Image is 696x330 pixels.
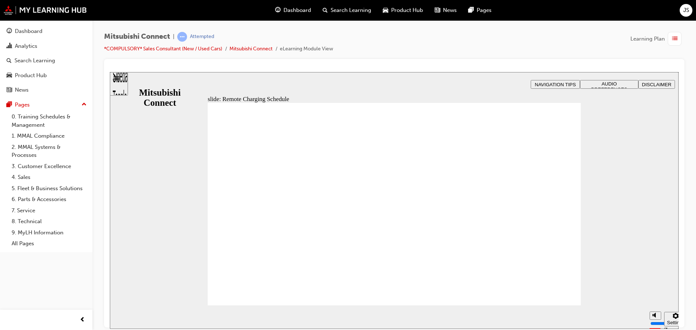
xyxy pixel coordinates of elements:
[3,98,90,112] button: Pages
[435,6,440,15] span: news-icon
[269,3,317,18] a: guage-iconDashboard
[468,6,474,15] span: pages-icon
[82,100,87,109] span: up-icon
[470,8,529,17] button: AUDIO PREFERENCES
[80,316,85,325] span: prev-icon
[280,45,333,53] li: eLearning Module View
[7,87,12,93] span: news-icon
[9,216,90,227] a: 8. Technical
[15,101,30,109] div: Pages
[429,3,463,18] a: news-iconNews
[554,240,577,254] button: Settings
[3,54,90,67] a: Search Learning
[15,27,42,35] div: Dashboard
[536,233,565,257] div: misc controls
[383,6,388,15] span: car-icon
[9,172,90,183] a: 4. Sales
[9,130,90,142] a: 1. MMAL Compliance
[3,83,90,97] a: News
[7,72,12,79] span: car-icon
[377,3,429,18] a: car-iconProduct Hub
[421,8,470,17] button: NAVIGATION TIPS
[540,248,587,254] input: volume
[672,34,678,43] span: list-icon
[9,161,90,172] a: 3. Customer Excellence
[463,3,497,18] a: pages-iconPages
[177,32,187,42] span: learningRecordVerb_ATTEMPT-icon
[9,227,90,238] a: 9. MyLH Information
[7,43,12,50] span: chart-icon
[9,111,90,130] a: 0. Training Schedules & Management
[554,254,569,276] label: Zoom to fit
[443,6,457,14] span: News
[9,194,90,205] a: 6. Parts & Accessories
[532,10,562,15] span: DISCLAIMER
[630,32,684,46] button: Learning Plan
[680,4,692,17] button: JS
[104,33,170,41] span: Mitsubishi Connect
[275,6,281,15] span: guage-icon
[14,57,55,65] div: Search Learning
[15,42,37,50] div: Analytics
[477,6,492,14] span: Pages
[9,238,90,249] a: All Pages
[3,23,90,98] button: DashboardAnalyticsSearch LearningProduct HubNews
[391,6,423,14] span: Product Hub
[15,71,47,80] div: Product Hub
[229,46,273,52] a: Mitsubishi Connect
[529,8,565,17] button: DISCLAIMER
[173,33,174,41] span: |
[683,6,689,14] span: JS
[7,28,12,35] span: guage-icon
[630,35,665,43] span: Learning Plan
[323,6,328,15] span: search-icon
[15,86,29,94] div: News
[9,205,90,216] a: 7. Service
[3,69,90,82] a: Product Hub
[425,10,466,15] span: NAVIGATION TIPS
[9,183,90,194] a: 5. Fleet & Business Solutions
[557,248,575,253] div: Settings
[481,9,518,20] span: AUDIO PREFERENCES
[331,6,371,14] span: Search Learning
[3,25,90,38] a: Dashboard
[540,239,551,248] button: Mute (Ctrl+Alt+M)
[9,142,90,161] a: 2. MMAL Systems & Processes
[4,5,87,15] img: mmal
[7,58,12,64] span: search-icon
[317,3,377,18] a: search-iconSearch Learning
[283,6,311,14] span: Dashboard
[190,33,214,40] div: Attempted
[7,102,12,108] span: pages-icon
[3,39,90,53] a: Analytics
[104,46,222,52] a: *COMPULSORY* Sales Consultant (New / Used Cars)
